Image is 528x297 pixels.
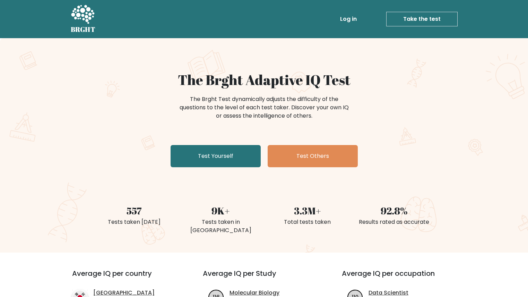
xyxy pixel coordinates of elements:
[171,145,261,167] a: Test Yourself
[355,203,433,218] div: 92.8%
[71,3,96,35] a: BRGHT
[71,25,96,34] h5: BRGHT
[268,203,347,218] div: 3.3M+
[182,218,260,235] div: Tests taken in [GEOGRAPHIC_DATA]
[342,269,464,286] h3: Average IQ per occupation
[268,218,347,226] div: Total tests taken
[203,269,325,286] h3: Average IQ per Study
[93,289,155,297] a: [GEOGRAPHIC_DATA]
[72,269,178,286] h3: Average IQ per country
[337,12,360,26] a: Log in
[182,203,260,218] div: 9K+
[95,71,433,88] h1: The Brght Adaptive IQ Test
[178,95,351,120] div: The Brght Test dynamically adjusts the difficulty of the questions to the level of each test take...
[95,203,173,218] div: 557
[386,12,458,26] a: Take the test
[355,218,433,226] div: Results rated as accurate
[369,289,408,297] a: Data Scientist
[230,289,279,297] a: Molecular Biology
[95,218,173,226] div: Tests taken [DATE]
[268,145,358,167] a: Test Others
